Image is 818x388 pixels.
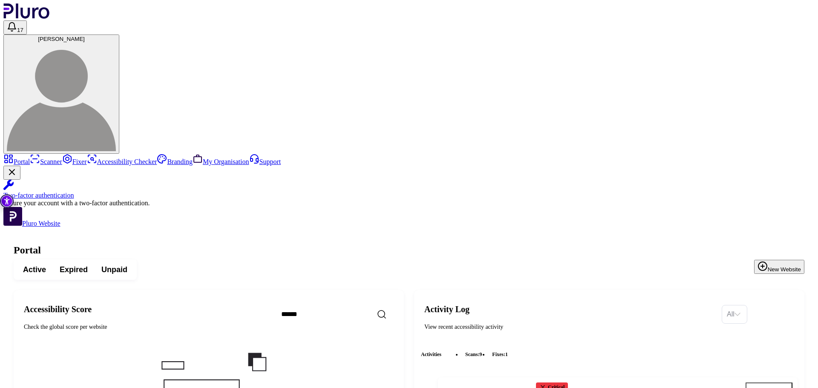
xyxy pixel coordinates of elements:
[3,154,815,227] aside: Sidebar menu
[3,199,815,207] div: Secure your account with a two-factor authentication.
[101,264,127,275] span: Unpaid
[7,42,116,151] img: Toby Mason
[3,166,20,180] button: Close Two-factor authentication notification
[754,260,804,274] button: New Website
[60,264,88,275] span: Expired
[53,262,95,277] button: Expired
[38,36,85,42] span: [PERSON_NAME]
[157,158,193,165] a: Branding
[62,158,87,165] a: Fixer
[421,345,798,364] div: Activities
[87,158,157,165] a: Accessibility Checker
[16,262,53,277] button: Active
[3,158,30,165] a: Portal
[424,304,715,314] h2: Activity Log
[479,351,482,357] span: 9
[489,350,511,359] li: fixes :
[14,244,804,256] h1: Portal
[3,13,50,20] a: Logo
[95,262,134,277] button: Unpaid
[3,220,60,227] a: Open Pluro Website
[30,158,62,165] a: Scanner
[462,350,485,359] li: scans :
[505,351,508,357] span: 1
[249,158,281,165] a: Support
[24,304,268,314] h2: Accessibility Score
[274,305,421,323] input: Search
[193,158,249,165] a: My Organisation
[24,323,268,331] div: Check the global score per website
[23,264,46,275] span: Active
[3,192,815,199] div: Two-factor authentication
[3,20,27,34] button: Open notifications, you have 17 new notifications
[424,323,715,331] div: View recent accessibility activity
[3,180,815,199] a: Two-factor authentication
[3,34,119,154] button: [PERSON_NAME]Toby Mason
[17,27,23,33] span: 17
[722,305,747,324] div: Set sorting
